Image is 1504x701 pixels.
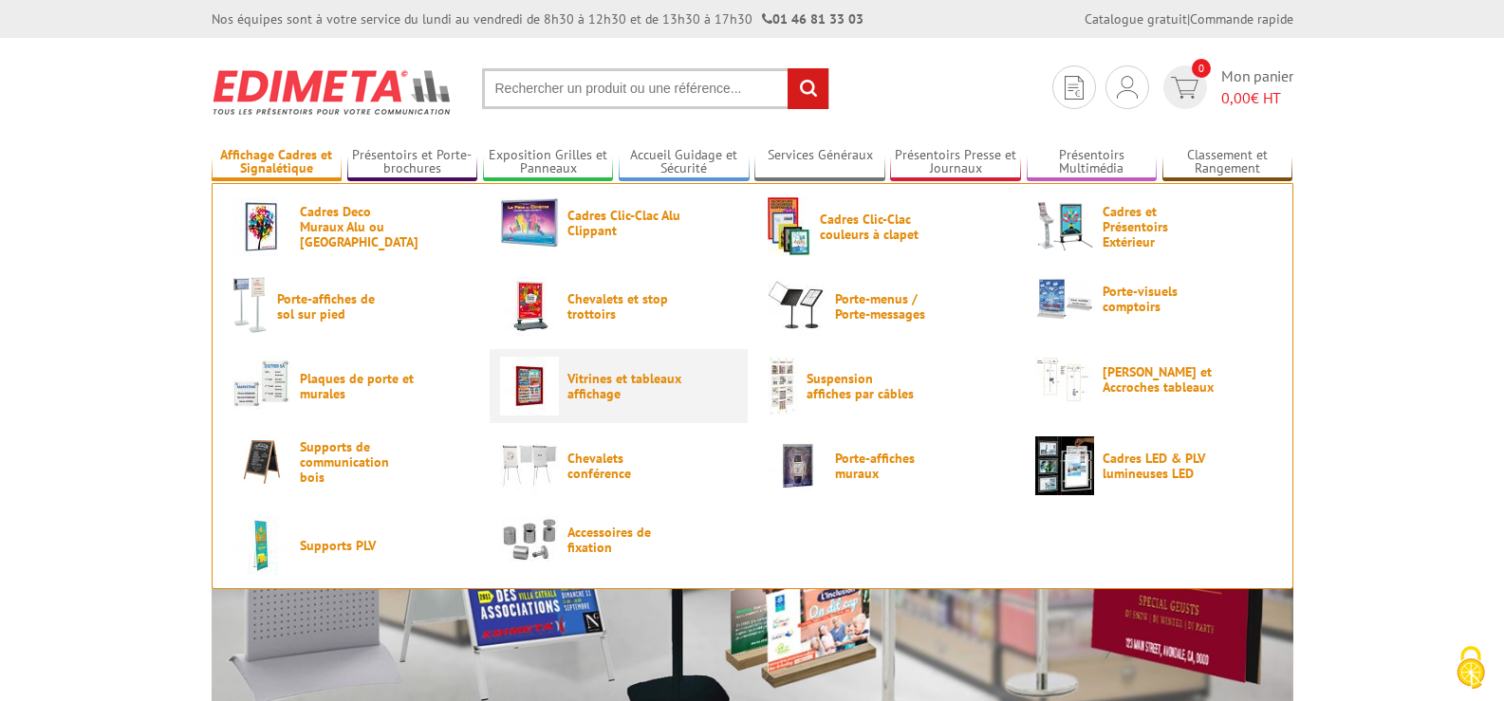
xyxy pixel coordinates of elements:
img: Chevalets conférence [500,436,559,495]
span: 0,00 [1221,88,1251,107]
img: devis rapide [1171,77,1198,99]
span: Chevalets et stop trottoirs [567,291,681,322]
img: Porte-menus / Porte-messages [768,277,826,336]
a: Porte-visuels comptoirs [1035,277,1272,321]
a: Catalogue gratuit [1085,10,1187,28]
a: Cadres LED & PLV lumineuses LED [1035,436,1272,495]
span: Porte-menus / Porte-messages [835,291,949,322]
img: Chevalets et stop trottoirs [500,277,559,336]
a: Suspension affiches par câbles [768,357,1005,415]
img: devis rapide [1065,76,1084,100]
a: Présentoirs Presse et Journaux [890,147,1021,178]
span: Cadres Clic-Clac Alu Clippant [567,208,681,238]
a: Supports de communication bois [232,436,470,487]
span: [PERSON_NAME] et Accroches tableaux [1103,364,1216,395]
img: devis rapide [1117,76,1138,99]
a: Exposition Grilles et Panneaux [483,147,614,178]
a: Cadres et Présentoirs Extérieur [1035,197,1272,256]
a: Porte-affiches muraux [768,436,1005,495]
img: Cadres LED & PLV lumineuses LED [1035,436,1094,495]
img: Cookies (fenêtre modale) [1447,644,1495,692]
a: Vitrines et tableaux affichage [500,357,737,415]
a: Cadres Clic-Clac couleurs à clapet [768,197,1005,256]
img: Plaques de porte et murales [232,357,291,415]
a: Porte-menus / Porte-messages [768,277,1005,336]
div: Nos équipes sont à votre service du lundi au vendredi de 8h30 à 12h30 et de 13h30 à 17h30 [212,9,863,28]
a: Porte-affiches de sol sur pied [232,277,470,336]
a: Chevalets et stop trottoirs [500,277,737,336]
img: Porte-visuels comptoirs [1035,277,1094,321]
a: Cadres Clic-Clac Alu Clippant [500,197,737,248]
span: Vitrines et tableaux affichage [567,371,681,401]
span: Cadres et Présentoirs Extérieur [1103,204,1216,249]
img: Cimaises et Accroches tableaux [1035,357,1094,402]
img: Supports de communication bois [232,436,291,487]
span: Porte-visuels comptoirs [1103,284,1216,314]
img: Cadres et Présentoirs Extérieur [1035,197,1094,256]
div: | [1085,9,1293,28]
span: Suspension affiches par câbles [807,371,920,401]
a: Accueil Guidage et Sécurité [619,147,750,178]
img: Porte-affiches muraux [768,436,826,495]
input: rechercher [788,68,828,109]
a: Chevalets conférence [500,436,737,495]
a: devis rapide 0 Mon panier 0,00€ HT [1159,65,1293,109]
span: Cadres Deco Muraux Alu ou [GEOGRAPHIC_DATA] [300,204,414,249]
a: Cadres Deco Muraux Alu ou [GEOGRAPHIC_DATA] [232,197,470,256]
img: Présentoir, panneau, stand - Edimeta - PLV, affichage, mobilier bureau, entreprise [212,57,454,127]
a: Présentoirs Multimédia [1027,147,1158,178]
img: Suspension affiches par câbles [768,357,798,415]
a: Accessoires de fixation [500,516,737,563]
button: Cookies (fenêtre modale) [1438,636,1504,701]
img: Cadres Clic-Clac couleurs à clapet [768,197,811,256]
a: Classement et Rangement [1162,147,1293,178]
img: Vitrines et tableaux affichage [500,357,559,415]
span: € HT [1221,87,1293,109]
img: Supports PLV [232,516,291,575]
span: Chevalets conférence [567,451,681,481]
a: [PERSON_NAME] et Accroches tableaux [1035,357,1272,402]
span: Accessoires de fixation [567,525,681,555]
a: Services Généraux [754,147,885,178]
img: Cadres Clic-Clac Alu Clippant [500,197,559,248]
span: Cadres LED & PLV lumineuses LED [1103,451,1216,481]
input: Rechercher un produit ou une référence... [482,68,829,109]
span: Porte-affiches muraux [835,451,949,481]
span: Porte-affiches de sol sur pied [277,291,391,322]
span: 0 [1192,59,1211,78]
img: Accessoires de fixation [500,516,559,563]
img: Cadres Deco Muraux Alu ou Bois [232,197,291,256]
a: Commande rapide [1190,10,1293,28]
span: Cadres Clic-Clac couleurs à clapet [820,212,934,242]
img: Porte-affiches de sol sur pied [232,277,269,336]
span: Supports PLV [300,538,414,553]
span: Mon panier [1221,65,1293,109]
a: Plaques de porte et murales [232,357,470,415]
span: Plaques de porte et murales [300,371,414,401]
a: Supports PLV [232,516,470,575]
a: Affichage Cadres et Signalétique [212,147,343,178]
strong: 01 46 81 33 03 [762,10,863,28]
a: Présentoirs et Porte-brochures [347,147,478,178]
span: Supports de communication bois [300,439,414,485]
